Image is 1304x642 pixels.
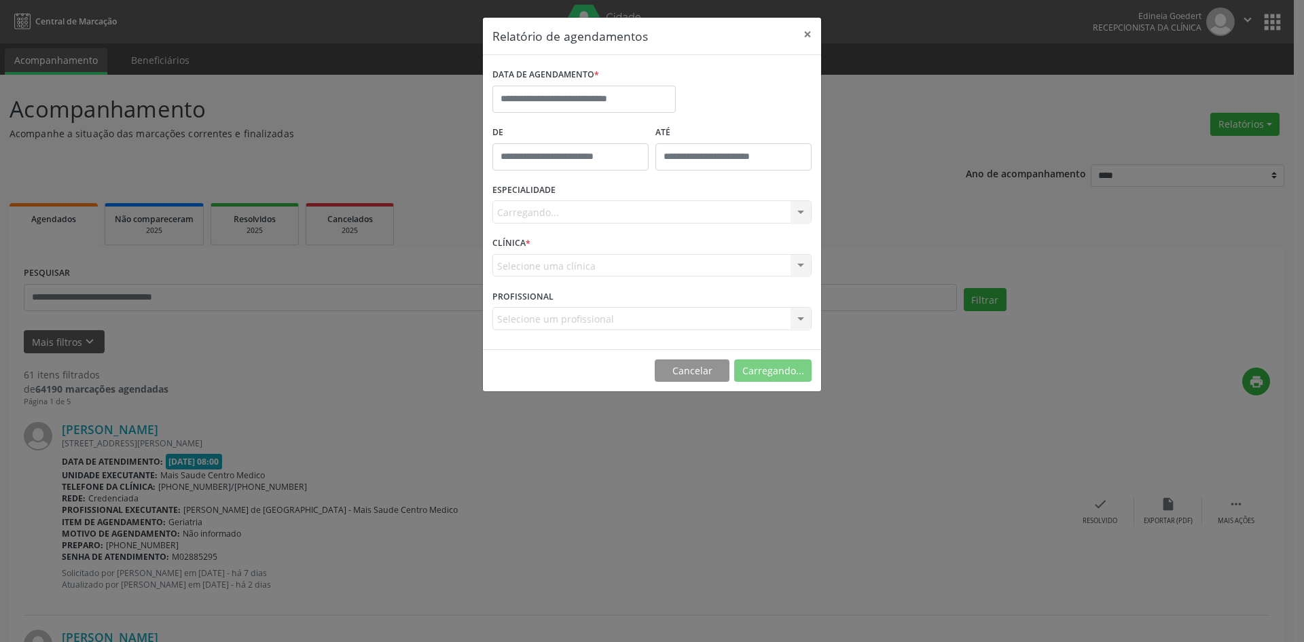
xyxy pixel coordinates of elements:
label: ESPECIALIDADE [492,180,556,201]
label: ATÉ [655,122,812,143]
label: DATA DE AGENDAMENTO [492,65,599,86]
button: Close [794,18,821,51]
button: Cancelar [655,359,729,382]
button: Carregando... [734,359,812,382]
label: PROFISSIONAL [492,286,554,307]
h5: Relatório de agendamentos [492,27,648,45]
label: CLÍNICA [492,233,530,254]
label: De [492,122,649,143]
